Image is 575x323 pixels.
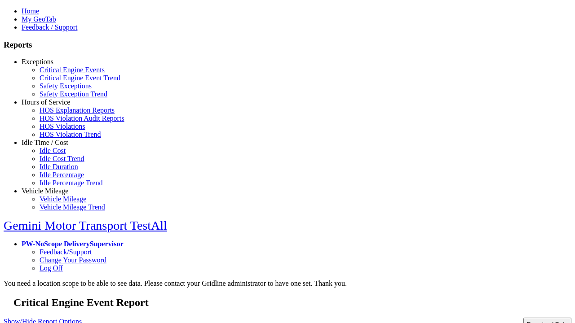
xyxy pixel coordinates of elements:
a: Exceptions [22,58,53,65]
a: Idle Cost [40,147,66,154]
a: Log Off [40,264,63,272]
a: Idle Duration [40,163,78,170]
a: Critical Engine Event Trend [40,74,120,82]
a: Feedback/Support [40,248,92,256]
a: HOS Violation Audit Reports [40,114,124,122]
a: Critical Engine Events [40,66,105,74]
a: Gemini Motor Transport TestAll [4,218,167,232]
a: HOS Explanation Reports [40,106,115,114]
a: Safety Exception Trend [40,90,107,98]
h3: Reports [4,40,571,50]
a: PW-NoScope DeliverySupervisor [22,240,123,248]
a: Idle Time / Cost [22,139,68,146]
a: Feedback / Support [22,23,77,31]
a: Idle Percentage [40,171,84,179]
a: Change Your Password [40,256,106,264]
a: HOS Violations [40,122,85,130]
a: Vehicle Mileage Trend [40,203,105,211]
a: Home [22,7,39,15]
a: Idle Cost Trend [40,155,84,162]
a: Vehicle Mileage [40,195,86,203]
a: My GeoTab [22,15,56,23]
a: Idle Percentage Trend [40,179,102,187]
h2: Critical Engine Event Report [13,297,571,309]
a: HOS Violation Trend [40,131,101,138]
a: Safety Exceptions [40,82,92,90]
div: You need a location scope to be able to see data. Please contact your Gridline administrator to h... [4,279,571,288]
a: Hours of Service [22,98,70,106]
a: Vehicle Mileage [22,187,68,195]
